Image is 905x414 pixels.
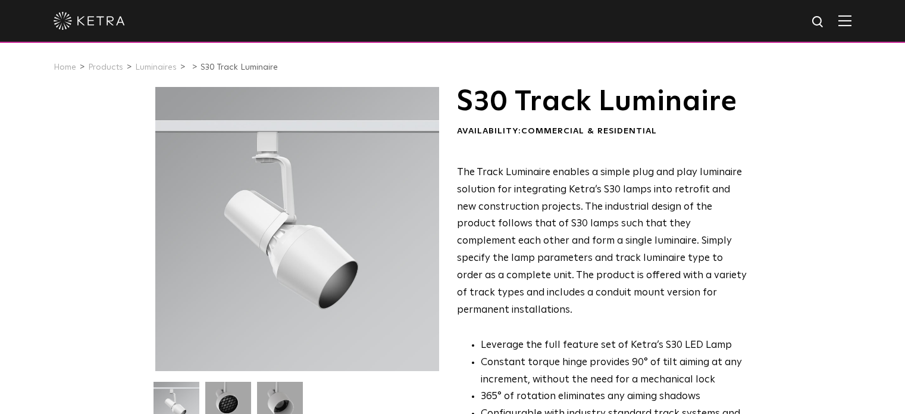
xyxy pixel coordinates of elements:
[811,15,826,30] img: search icon
[457,167,747,315] span: The Track Luminaire enables a simple plug and play luminaire solution for integrating Ketra’s S30...
[54,12,125,30] img: ketra-logo-2019-white
[481,388,747,406] li: 365° of rotation eliminates any aiming shadows
[457,126,747,138] div: Availability:
[481,354,747,389] li: Constant torque hinge provides 90° of tilt aiming at any increment, without the need for a mechan...
[521,127,657,135] span: Commercial & Residential
[481,337,747,354] li: Leverage the full feature set of Ketra’s S30 LED Lamp
[201,63,278,71] a: S30 Track Luminaire
[457,87,747,117] h1: S30 Track Luminaire
[838,15,851,26] img: Hamburger%20Nav.svg
[135,63,177,71] a: Luminaires
[54,63,76,71] a: Home
[88,63,123,71] a: Products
